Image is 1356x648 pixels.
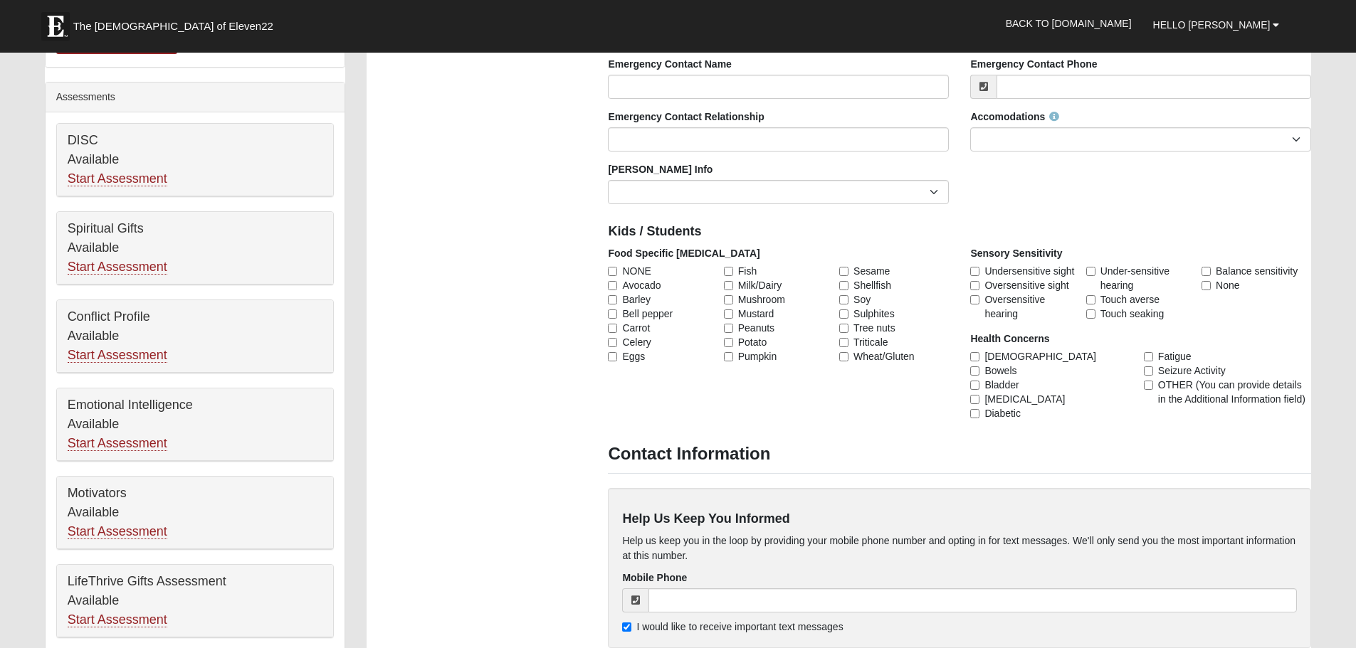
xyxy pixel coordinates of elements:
input: NONE [608,267,617,276]
div: Emotional Intelligence Available [57,388,333,461]
label: [PERSON_NAME] Info [608,162,713,176]
span: Fatigue [1158,349,1192,363]
input: Sesame [839,267,848,276]
span: Wheat/Gluten [853,349,915,363]
a: Start Assessment [68,260,167,275]
input: Undersensitive sight [970,267,979,276]
input: Shellfish [839,281,848,290]
span: Potato [738,335,767,349]
a: Start Assessment [68,436,167,451]
span: Carrot [622,321,650,335]
span: [MEDICAL_DATA] [984,392,1065,406]
span: Celery [622,335,651,349]
span: Balance sensitivity [1216,264,1298,278]
span: Undersensitive sight [984,264,1074,278]
input: Fish [724,267,733,276]
input: Mustard [724,309,733,319]
span: Bowels [984,363,1016,378]
input: Barley [608,295,617,304]
input: None [1202,281,1211,290]
input: Peanuts [724,324,733,333]
input: Potato [724,338,733,347]
input: Under-sensitive hearing [1086,267,1095,276]
a: Start Assessment [68,171,167,186]
span: Mushroom [738,292,785,307]
div: Conflict Profile Available [57,300,333,373]
span: Pumpkin [738,349,777,363]
img: Eleven22 logo [41,12,70,41]
span: I would like to receive important text messages [636,621,843,632]
span: Shellfish [853,278,891,292]
input: Touch seaking [1086,309,1095,319]
span: Sesame [853,264,890,278]
span: Eggs [622,349,645,363]
span: Under-sensitive hearing [1100,264,1196,292]
span: NONE [622,264,651,278]
input: Avocado [608,281,617,290]
input: Celery [608,338,617,347]
span: Milk/Dairy [738,278,782,292]
div: Assessments [46,83,345,112]
input: Touch averse [1086,295,1095,304]
input: I would like to receive important text messages [622,622,631,632]
span: Barley [622,292,651,307]
div: Motivators Available [57,477,333,549]
span: Peanuts [738,321,774,335]
span: Bell pepper [622,307,673,321]
span: Avocado [622,278,661,292]
span: Fish [738,264,757,278]
a: Start Assessment [68,348,167,363]
label: Health Concerns [970,331,1049,346]
span: Sulphites [853,307,895,321]
span: Diabetic [984,406,1021,420]
h4: Kids / Students [608,224,1311,240]
input: Fatigue [1144,352,1153,361]
span: Mustard [738,307,774,321]
input: [DEMOGRAPHIC_DATA] [970,352,979,361]
input: Seizure Activity [1144,366,1153,376]
span: Oversensitive hearing [984,292,1080,321]
label: Mobile Phone [622,570,687,585]
a: Start Assessment [68,612,167,627]
label: Food Specific [MEDICAL_DATA] [608,246,760,260]
span: [DEMOGRAPHIC_DATA] [984,349,1096,363]
span: Touch averse [1100,292,1160,307]
span: Touch seaking [1100,307,1165,321]
input: Wheat/Gluten [839,352,848,361]
a: Start Assessment [68,524,167,539]
div: LifeThrive Gifts Assessment Available [57,565,333,637]
input: Soy [839,295,848,304]
a: Hello [PERSON_NAME] [1142,7,1291,43]
span: OTHER (You can provide details in the Additional Information field) [1158,378,1311,406]
span: Seizure Activity [1158,363,1226,378]
input: Eggs [608,352,617,361]
input: Diabetic [970,409,979,418]
input: Bowels [970,366,979,376]
span: Soy [853,292,871,307]
input: Bell pepper [608,309,617,319]
input: Oversensitive hearing [970,295,979,304]
input: Oversensitive sight [970,281,979,290]
input: Balance sensitivity [1202,267,1211,276]
label: Emergency Contact Relationship [608,110,764,124]
h3: Contact Information [608,444,1311,464]
span: Triticale [853,335,888,349]
label: Accomodations [970,110,1059,124]
span: Tree nuts [853,321,895,335]
span: Oversensitive sight [984,278,1068,292]
span: Bladder [984,378,1019,392]
input: Bladder [970,381,979,390]
input: Milk/Dairy [724,281,733,290]
a: Back to [DOMAIN_NAME] [995,6,1142,41]
a: The [DEMOGRAPHIC_DATA] of Eleven22 [34,5,319,41]
input: [MEDICAL_DATA] [970,395,979,404]
input: Pumpkin [724,352,733,361]
input: Triticale [839,338,848,347]
label: Emergency Contact Name [608,57,732,71]
input: Tree nuts [839,324,848,333]
div: DISC Available [57,124,333,196]
span: Hello [PERSON_NAME] [1153,19,1271,31]
p: Help us keep you in the loop by providing your mobile phone number and opting in for text message... [622,533,1297,563]
input: Sulphites [839,309,848,319]
div: Spiritual Gifts Available [57,212,333,285]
